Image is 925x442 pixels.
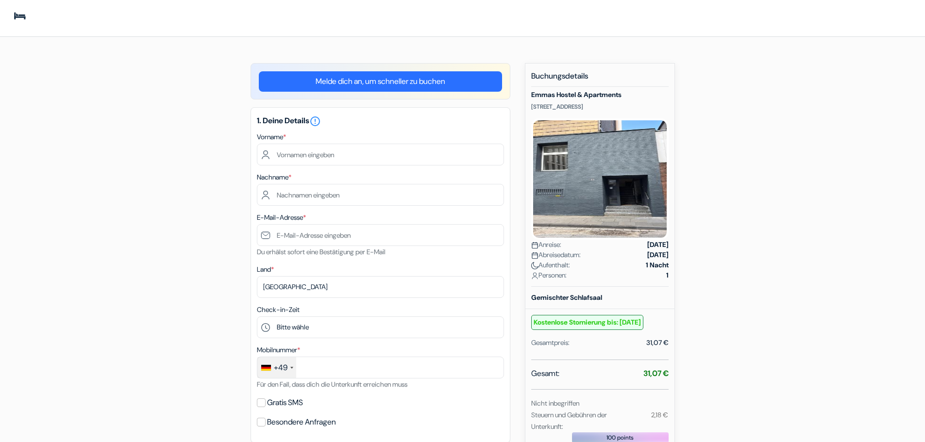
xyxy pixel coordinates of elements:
span: 100 points [606,433,634,442]
label: Mobilnummer [257,345,300,355]
span: Anreise: [531,240,561,250]
small: Kostenlose Stornierung bis: [DATE] [531,315,643,330]
img: Jugendherbergen.com [12,8,128,29]
label: Gratis SMS [267,396,303,409]
small: Steuern und Gebühren der Unterkunft: [531,410,607,431]
span: Abreisedatum: [531,250,581,260]
span: Personen: [531,270,567,280]
small: Du erhälst sofort eine Bestätigung per E-Mail [257,247,386,256]
label: E-Mail-Adresse [257,213,306,223]
strong: 1 Nacht [646,260,669,270]
strong: [DATE] [647,250,669,260]
strong: 1 [666,270,669,280]
strong: 31,07 € [643,368,669,378]
div: Germany (Deutschland): +49 [257,357,296,378]
p: [STREET_ADDRESS] [531,103,669,111]
h5: 1. Deine Details [257,115,504,127]
input: E-Mail-Adresse eingeben [257,224,504,246]
div: +49 [274,362,287,374]
input: Nachnamen eingeben [257,184,504,206]
strong: [DATE] [647,240,669,250]
img: calendar.svg [531,242,538,249]
img: moon.svg [531,262,538,269]
a: error_outline [309,115,321,126]
span: Aufenthalt: [531,260,570,270]
div: 31,07 € [646,338,669,348]
img: calendar.svg [531,252,538,259]
small: Nicht inbegriffen [531,399,579,408]
h5: Buchungsdetails [531,71,669,87]
small: 2,18 € [651,410,668,419]
h5: Emmas Hostel & Apartments [531,91,669,99]
label: Check-in-Zeit [257,305,300,315]
span: Gesamt: [531,368,559,379]
label: Besondere Anfragen [267,415,336,429]
small: Für den Fall, dass dich die Unterkunft erreichen muss [257,380,407,389]
img: user_icon.svg [531,272,538,279]
input: Vornamen eingeben [257,144,504,165]
label: Nachname [257,172,291,182]
i: error_outline [309,115,321,127]
div: Gesamtpreis: [531,338,570,348]
b: Gemischter Schlafsaal [531,293,602,302]
a: Melde dich an, um schneller zu buchen [259,71,502,92]
label: Land [257,264,274,275]
label: Vorname [257,132,286,142]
